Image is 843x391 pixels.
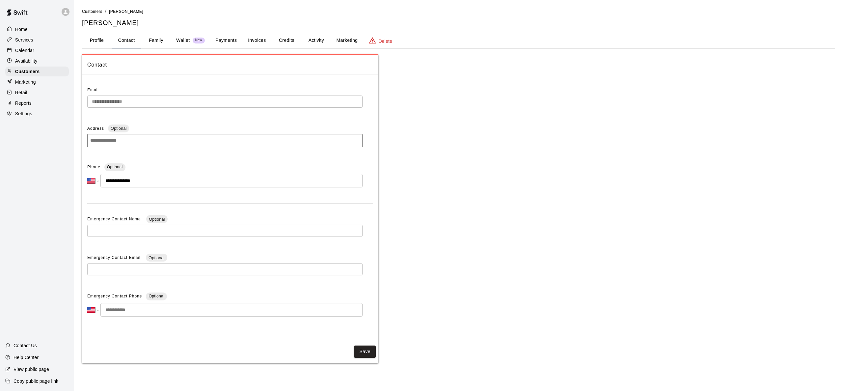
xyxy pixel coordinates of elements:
p: Customers [15,68,40,75]
button: Activity [301,33,331,48]
button: Profile [82,33,112,48]
p: Contact Us [14,342,37,349]
span: Optional [149,294,164,298]
p: Reports [15,100,32,106]
span: Optional [107,165,123,169]
button: Invoices [242,33,272,48]
p: Services [15,37,33,43]
span: Optional [108,126,129,131]
h5: [PERSON_NAME] [82,18,835,27]
a: Services [5,35,69,45]
p: Calendar [15,47,34,54]
button: Contact [112,33,141,48]
a: Reports [5,98,69,108]
button: Credits [272,33,301,48]
button: Payments [210,33,242,48]
span: Emergency Contact Phone [87,291,142,302]
a: Customers [5,67,69,76]
p: Wallet [176,37,190,44]
a: Customers [82,9,102,14]
a: Settings [5,109,69,119]
span: Optional [146,217,167,222]
a: Retail [5,88,69,98]
p: Copy public page link [14,378,58,384]
button: Marketing [331,33,363,48]
span: Phone [87,162,100,173]
p: Help Center [14,354,39,361]
div: basic tabs example [82,33,835,48]
p: Delete [379,38,392,44]
a: Calendar [5,45,69,55]
p: Home [15,26,28,33]
span: New [193,38,205,42]
span: [PERSON_NAME] [109,9,143,14]
p: Availability [15,58,38,64]
button: Family [141,33,171,48]
li: / [105,8,106,15]
div: The email of an existing customer can only be changed by the customer themselves at https://book.... [87,96,363,108]
span: Emergency Contact Name [87,217,142,221]
span: Email [87,88,99,92]
nav: breadcrumb [82,8,835,15]
span: Emergency Contact Email [87,255,142,260]
span: Address [87,126,104,131]
a: Availability [5,56,69,66]
p: Retail [15,89,27,96]
a: Home [5,24,69,34]
span: Optional [146,255,167,260]
button: Save [354,346,376,358]
span: Contact [87,61,373,69]
p: Marketing [15,79,36,85]
a: Marketing [5,77,69,87]
p: View public page [14,366,49,373]
p: Settings [15,110,32,117]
